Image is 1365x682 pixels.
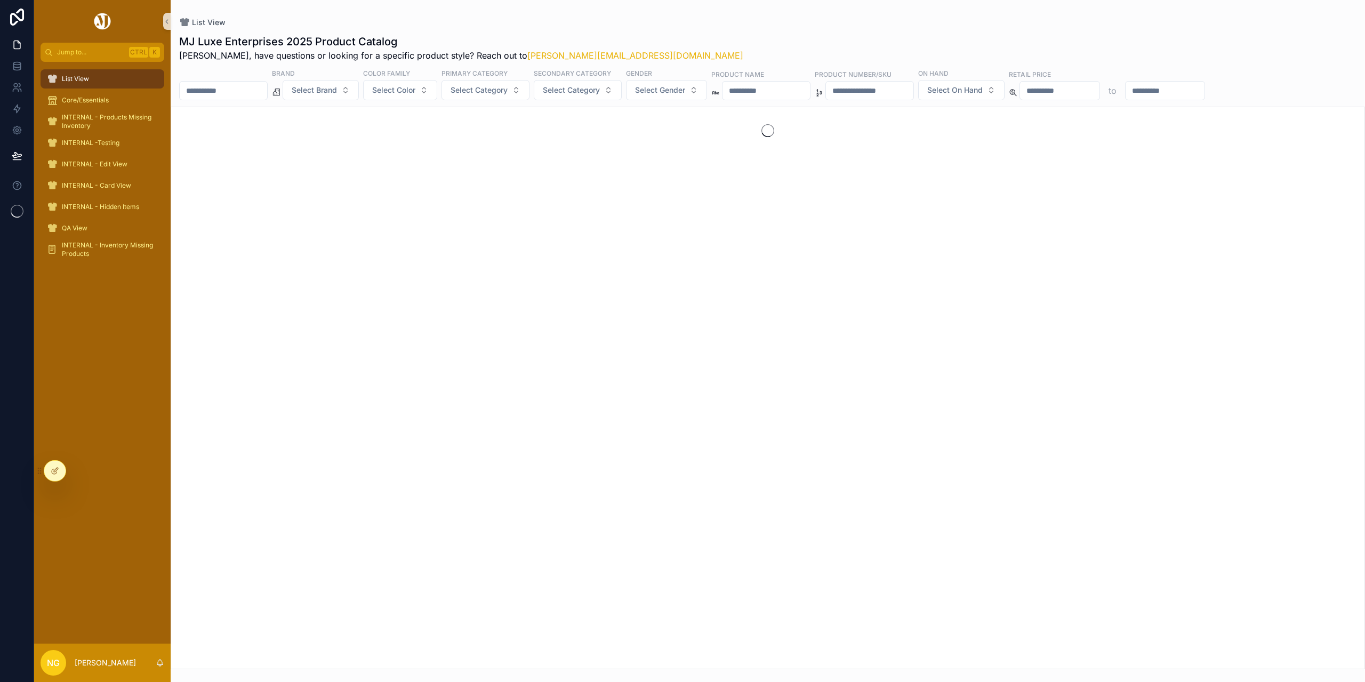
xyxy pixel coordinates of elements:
[41,176,164,195] a: INTERNAL - Card View
[635,85,685,95] span: Select Gender
[363,68,410,78] label: Color Family
[75,657,136,668] p: [PERSON_NAME]
[62,160,127,169] span: INTERNAL - Edit View
[815,69,892,79] label: Product Number/SKU
[534,68,611,78] label: Secondary Category
[927,85,983,95] span: Select On Hand
[62,96,109,105] span: Core/Essentials
[62,241,154,258] span: INTERNAL - Inventory Missing Products
[626,68,652,78] label: Gender
[272,68,295,78] label: Brand
[41,91,164,110] a: Core/Essentials
[192,17,226,28] span: List View
[1109,84,1117,97] p: to
[179,49,743,62] span: [PERSON_NAME], have questions or looking for a specific product style? Reach out to
[711,69,764,79] label: Product Name
[441,68,508,78] label: Primary Category
[62,181,131,190] span: INTERNAL - Card View
[41,43,164,62] button: Jump to...CtrlK
[372,85,415,95] span: Select Color
[41,197,164,216] a: INTERNAL - Hidden Items
[41,69,164,89] a: List View
[62,203,139,211] span: INTERNAL - Hidden Items
[34,62,171,644] div: scrollable content
[451,85,508,95] span: Select Category
[527,50,743,61] a: [PERSON_NAME][EMAIL_ADDRESS][DOMAIN_NAME]
[92,13,113,30] img: App logo
[41,240,164,259] a: INTERNAL - Inventory Missing Products
[57,48,125,57] span: Jump to...
[292,85,337,95] span: Select Brand
[179,17,226,28] a: List View
[41,219,164,238] a: QA View
[62,75,89,83] span: List View
[363,80,437,100] button: Select Button
[41,112,164,131] a: INTERNAL - Products Missing Inventory
[179,34,743,49] h1: MJ Luxe Enterprises 2025 Product Catalog
[41,133,164,153] a: INTERNAL -Testing
[62,224,87,232] span: QA View
[918,68,949,78] label: On Hand
[283,80,359,100] button: Select Button
[441,80,529,100] button: Select Button
[62,113,154,130] span: INTERNAL - Products Missing Inventory
[41,155,164,174] a: INTERNAL - Edit View
[1009,69,1051,79] label: Retail Price
[150,48,159,57] span: K
[543,85,600,95] span: Select Category
[47,656,60,669] span: NG
[534,80,622,100] button: Select Button
[918,80,1005,100] button: Select Button
[62,139,119,147] span: INTERNAL -Testing
[626,80,707,100] button: Select Button
[129,47,148,58] span: Ctrl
